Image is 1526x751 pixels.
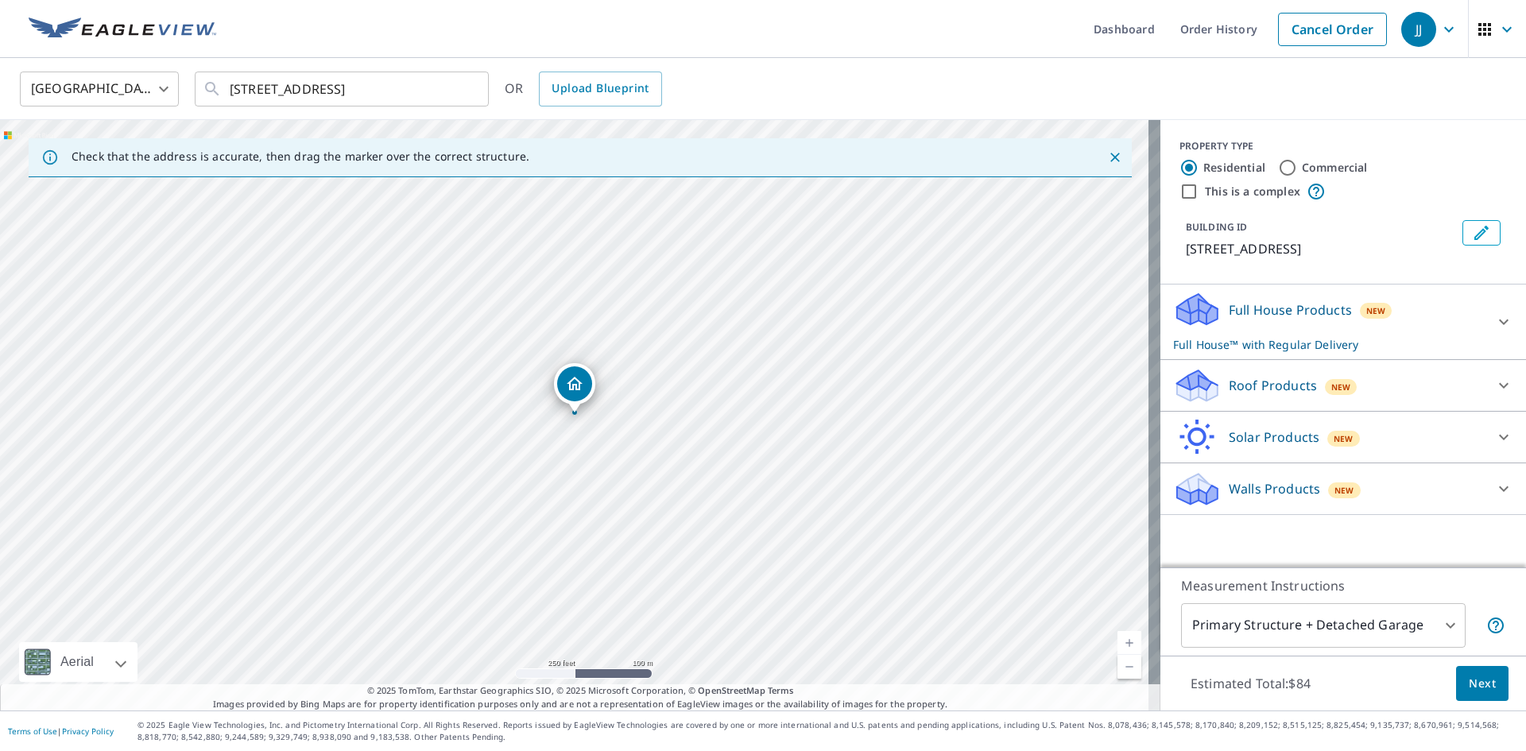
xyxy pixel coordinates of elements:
a: Cancel Order [1278,13,1387,46]
p: Full House™ with Regular Delivery [1173,336,1485,353]
button: Edit building 1 [1462,220,1501,246]
label: Residential [1203,160,1265,176]
div: Primary Structure + Detached Garage [1181,603,1466,648]
img: EV Logo [29,17,216,41]
label: Commercial [1302,160,1368,176]
div: OR [505,72,662,106]
div: Walls ProductsNew [1173,470,1513,508]
div: Aerial [56,642,99,682]
p: Full House Products [1229,300,1352,319]
span: Next [1469,674,1496,694]
div: PROPERTY TYPE [1179,139,1507,153]
a: Upload Blueprint [539,72,661,106]
div: Full House ProductsNewFull House™ with Regular Delivery [1173,291,1513,353]
a: Current Level 17, Zoom In [1117,631,1141,655]
p: © 2025 Eagle View Technologies, Inc. and Pictometry International Corp. All Rights Reserved. Repo... [137,719,1518,743]
p: Measurement Instructions [1181,576,1505,595]
a: Terms [768,684,794,696]
p: Roof Products [1229,376,1317,395]
label: This is a complex [1205,184,1300,199]
span: Your report will include the primary structure and a detached garage if one exists. [1486,616,1505,635]
span: New [1331,381,1351,393]
p: BUILDING ID [1186,220,1247,234]
div: Solar ProductsNew [1173,418,1513,456]
p: [STREET_ADDRESS] [1186,239,1456,258]
a: Privacy Policy [62,726,114,737]
div: JJ [1401,12,1436,47]
div: Roof ProductsNew [1173,366,1513,405]
button: Close [1105,147,1125,168]
div: Aerial [19,642,137,682]
p: Estimated Total: $84 [1178,666,1323,701]
button: Next [1456,666,1509,702]
p: Walls Products [1229,479,1320,498]
span: New [1334,484,1354,497]
div: Dropped pin, building 1, Residential property, 410 Rustic Stable San Antonio, TX 78227 [554,363,595,412]
span: © 2025 TomTom, Earthstar Geographics SIO, © 2025 Microsoft Corporation, © [367,684,794,698]
span: Upload Blueprint [552,79,649,99]
input: Search by address or latitude-longitude [230,67,456,111]
p: | [8,726,114,736]
a: OpenStreetMap [698,684,765,696]
a: Current Level 17, Zoom Out [1117,655,1141,679]
a: Terms of Use [8,726,57,737]
p: Check that the address is accurate, then drag the marker over the correct structure. [72,149,529,164]
span: New [1334,432,1354,445]
p: Solar Products [1229,428,1319,447]
div: [GEOGRAPHIC_DATA] [20,67,179,111]
span: New [1366,304,1386,317]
